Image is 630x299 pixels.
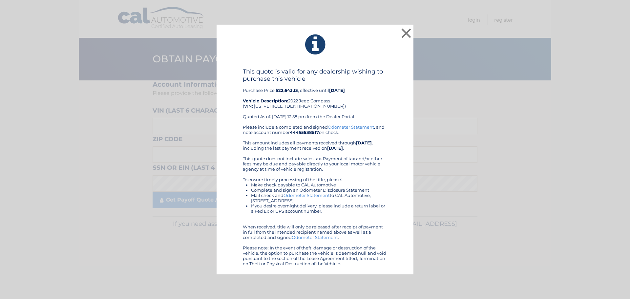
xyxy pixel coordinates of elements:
[290,130,319,135] b: 44455538517
[243,68,387,82] h4: This quote is valid for any dealership wishing to purchase this vehicle
[243,68,387,124] div: Purchase Price: , effective until 2022 Jeep Compass (VIN: [US_VEHICLE_IDENTIFICATION_NUMBER]) Quo...
[283,193,330,198] a: Odometer Statement
[327,145,343,151] b: [DATE]
[251,187,387,193] li: Complete and sign an Odometer Disclosure Statement
[328,124,374,130] a: Odometer Statement
[251,203,387,214] li: If you desire overnight delivery, please include a return label or a Fed Ex or UPS account number.
[292,235,338,240] a: Odometer Statement
[400,27,413,40] button: ×
[276,88,298,93] b: $22,643.13
[356,140,372,145] b: [DATE]
[251,182,387,187] li: Make check payable to CAL Automotive
[251,193,387,203] li: Mail check and to CAL Automotive, [STREET_ADDRESS]
[243,124,387,266] div: Please include a completed and signed , and note account number on check. This amount includes al...
[329,88,345,93] b: [DATE]
[243,98,288,103] strong: Vehicle Description:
